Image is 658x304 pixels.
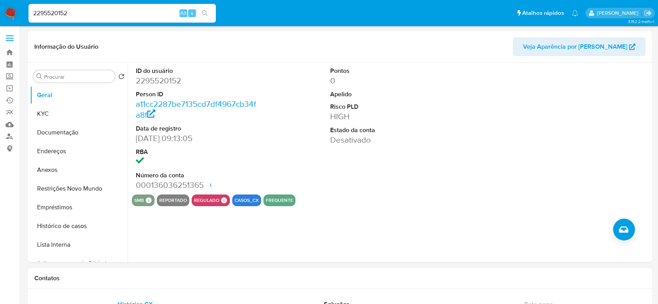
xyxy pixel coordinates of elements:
[136,171,258,180] dt: Número da conta
[136,133,258,144] dd: [DATE] 09:13:05
[191,9,193,17] span: s
[136,67,258,75] dt: ID do usuário
[30,254,128,273] button: Adiantamentos de Dinheiro
[134,199,144,202] button: smb
[330,134,452,145] dd: Desativado
[330,90,452,99] dt: Apelido
[30,161,128,179] button: Anexos
[330,126,452,134] dt: Estado da conta
[180,9,187,17] span: Alt
[330,111,452,122] dd: HIGH
[159,199,187,202] button: reportado
[523,37,627,56] span: Veja Aparência por [PERSON_NAME]
[30,104,128,123] button: KYC
[235,199,259,202] button: casos_cx
[30,198,128,217] button: Empréstimos
[30,86,128,104] button: Geral
[30,123,128,142] button: Documentação
[197,8,213,19] button: search-icon
[136,98,256,120] a: a11cc2287be7135cd7df4967cb34fa8f
[330,75,452,86] dd: 0
[136,180,258,191] dd: 000136036251365
[597,9,641,17] p: eduardo.dutra@mercadolivre.com
[136,75,258,86] dd: 2295520152
[34,43,98,51] h1: Informação do Usuário
[194,199,219,202] button: regulado
[136,90,258,99] dt: Person ID
[644,9,652,17] a: Sair
[30,179,128,198] button: Restrições Novo Mundo
[34,274,646,282] h1: Contatos
[522,9,564,17] span: Atalhos rápidos
[30,142,128,161] button: Endereços
[266,199,293,202] button: frequente
[118,73,124,82] button: Retornar ao pedido padrão
[30,235,128,254] button: Lista Interna
[330,103,452,111] dt: Risco PLD
[28,8,216,18] input: Pesquise usuários ou casos...
[572,10,578,16] a: Notificações
[330,67,452,75] dt: Pontos
[136,124,258,133] dt: Data de registro
[513,37,646,56] button: Veja Aparência por [PERSON_NAME]
[36,73,43,80] button: Procurar
[136,148,258,156] dt: RBA
[44,73,112,80] input: Procurar
[30,217,128,235] button: Histórico de casos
